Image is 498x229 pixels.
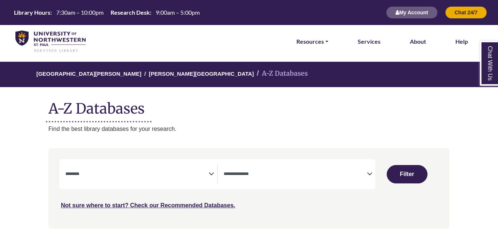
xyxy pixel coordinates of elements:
[386,9,438,15] a: My Account
[65,172,209,178] textarea: Search
[156,9,200,16] span: 9:00am – 5:00pm
[15,31,86,53] img: library_home
[224,172,367,178] textarea: Search
[387,165,427,183] button: Submit for Search Results
[296,37,328,46] a: Resources
[61,202,235,208] a: Not sure where to start? Check our Recommended Databases.
[48,148,450,228] nav: Search filters
[11,8,203,17] a: Hours Today
[455,37,468,46] a: Help
[445,9,487,15] a: Chat 24/7
[410,37,426,46] a: About
[358,37,380,46] a: Services
[11,8,203,15] table: Hours Today
[56,9,104,16] span: 7:30am – 10:00pm
[11,8,52,16] th: Library Hours:
[254,68,308,79] li: A-Z Databases
[36,69,141,77] a: [GEOGRAPHIC_DATA][PERSON_NAME]
[445,6,487,19] button: Chat 24/7
[48,124,450,134] p: Find the best library databases for your research.
[108,8,152,16] th: Research Desk:
[48,62,450,87] nav: breadcrumb
[48,94,450,117] h1: A-Z Databases
[149,69,254,77] a: [PERSON_NAME][GEOGRAPHIC_DATA]
[386,6,438,19] button: My Account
